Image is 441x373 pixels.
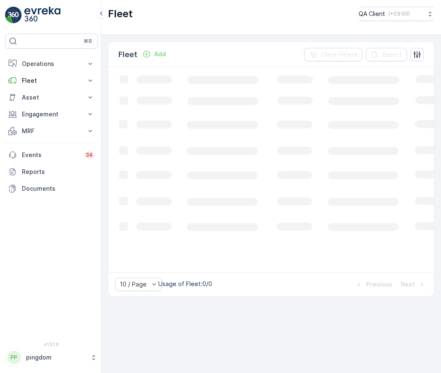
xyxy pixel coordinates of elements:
[359,7,434,21] button: QA Client(+03:00)
[84,38,92,45] p: ⌘B
[401,280,415,289] p: Next
[22,76,81,85] p: Fleet
[5,163,98,180] a: Reports
[7,351,21,364] div: PP
[118,49,137,60] p: Fleet
[22,60,81,68] p: Operations
[321,50,357,59] p: Clear Filters
[108,7,133,21] p: Fleet
[383,50,402,59] p: Export
[5,180,98,197] a: Documents
[359,10,385,18] p: QA Client
[5,55,98,72] button: Operations
[5,147,98,163] a: Events34
[22,151,79,159] p: Events
[400,279,427,289] button: Next
[22,168,94,176] p: Reports
[26,353,86,362] p: pingdom
[5,72,98,89] button: Fleet
[388,11,410,17] p: ( +03:00 )
[304,48,362,61] button: Clear Filters
[22,93,81,102] p: Asset
[22,184,94,193] p: Documents
[366,280,392,289] p: Previous
[5,342,98,347] span: v 1.51.0
[366,48,407,61] button: Export
[22,127,81,135] p: MRF
[5,89,98,106] button: Asset
[22,110,81,118] p: Engagement
[354,279,393,289] button: Previous
[24,7,60,24] img: logo_light-DOdMpM7g.png
[5,349,98,366] button: PPpingdom
[5,123,98,139] button: MRF
[158,280,212,288] p: Usage of Fleet : 0/0
[5,106,98,123] button: Engagement
[154,50,166,58] p: Add
[139,49,169,59] button: Add
[5,7,22,24] img: logo
[86,152,93,158] p: 34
